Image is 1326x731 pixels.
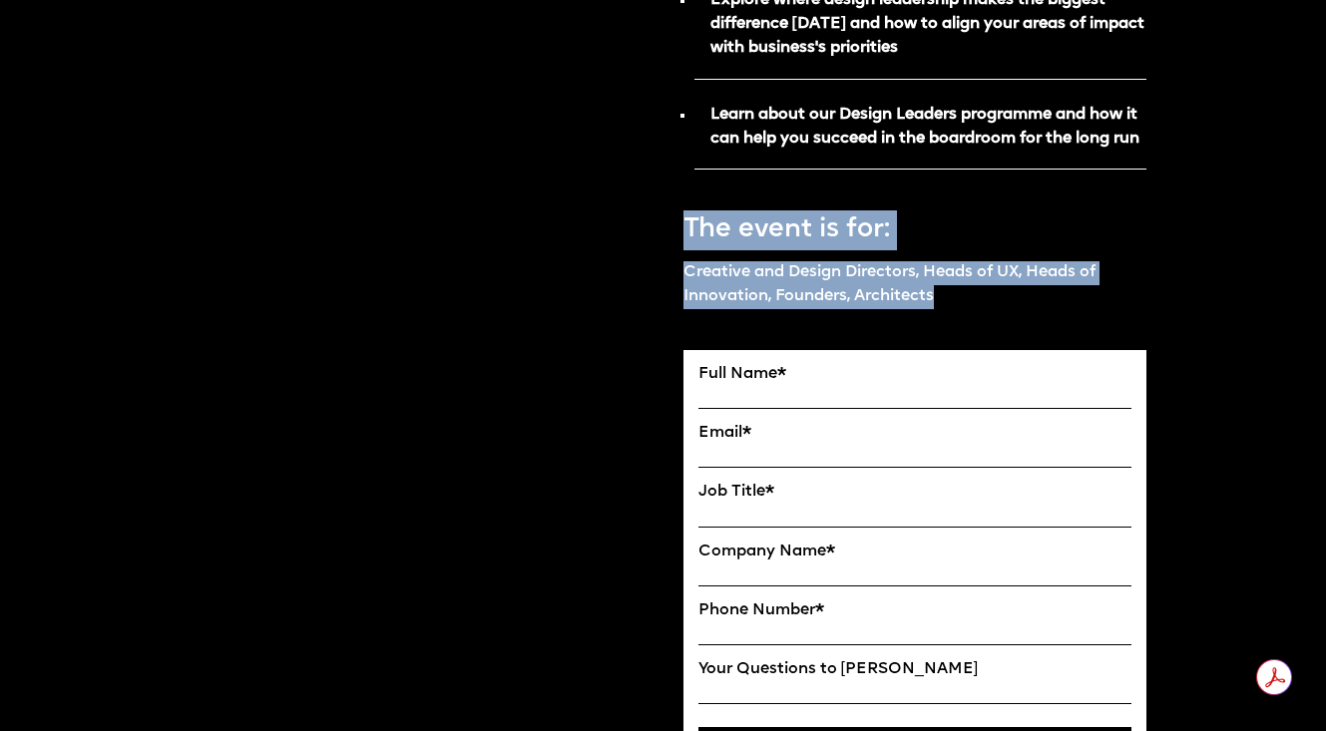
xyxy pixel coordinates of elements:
[710,107,1139,147] strong: Learn about our Design Leaders programme and how it can help you succeed in the boardroom for the...
[698,365,1132,384] label: Full Name
[698,543,1132,561] label: Company Name
[698,601,1132,620] label: Phone Number*
[698,660,1132,679] label: Your Questions to [PERSON_NAME]
[683,199,1147,250] p: The event is for:
[683,261,1147,309] p: Creative and Design Directors, Heads of UX, Heads of Innovation, Founders, Architects
[698,424,1132,443] label: Email
[698,483,1132,502] label: Job Title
